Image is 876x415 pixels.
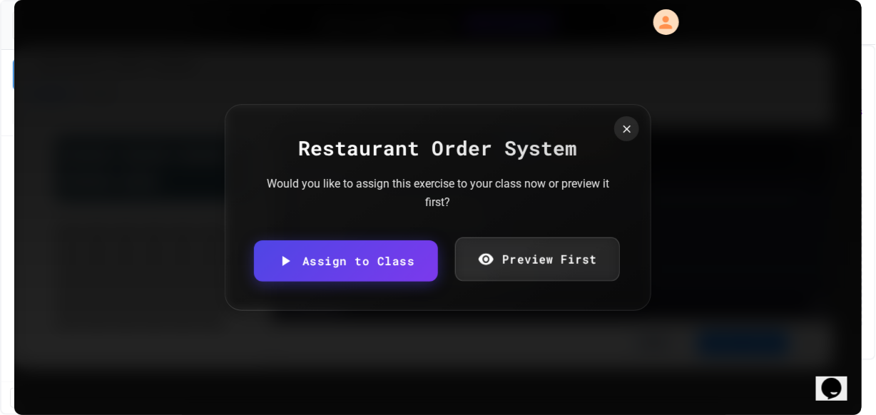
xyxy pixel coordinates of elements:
div: My Account [638,6,683,39]
div: Restaurant Order System [254,133,622,163]
a: Preview First [454,237,619,281]
iframe: chat widget [816,358,862,401]
a: Assign to Class [254,240,438,282]
div: Would you like to assign this exercise to your class now or preview it first? [267,175,609,211]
